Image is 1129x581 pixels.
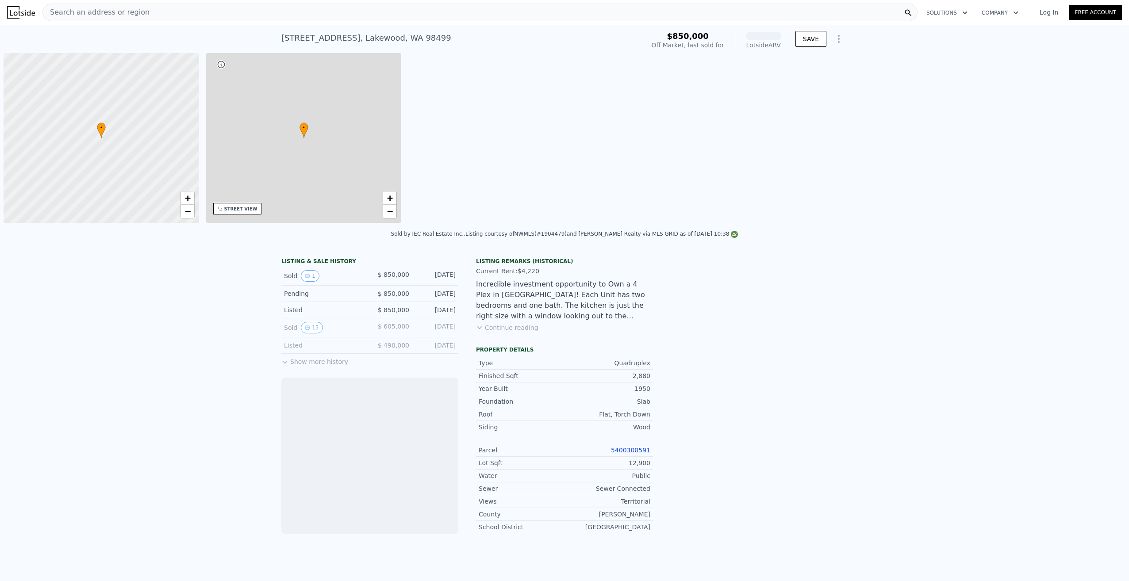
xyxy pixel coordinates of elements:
[378,342,409,349] span: $ 490,000
[416,341,456,350] div: [DATE]
[745,531,773,559] img: Lotside
[564,397,650,406] div: Slab
[43,7,150,18] span: Search an address or region
[830,30,848,48] button: Show Options
[564,497,650,506] div: Territorial
[284,270,363,282] div: Sold
[284,306,363,314] div: Listed
[479,510,564,519] div: County
[476,346,653,353] div: Property details
[284,322,363,333] div: Sold
[975,5,1025,21] button: Company
[1069,5,1122,20] a: Free Account
[300,124,308,132] span: •
[301,270,319,282] button: View historical data
[476,258,653,265] div: Listing Remarks (Historical)
[181,191,194,205] a: Zoom in
[378,306,409,313] span: $ 850,000
[184,192,190,203] span: +
[476,279,653,321] div: Incredible investment opportunity to Own a 4 Plex in [GEOGRAPHIC_DATA]! Each Unit has two bedroom...
[667,31,709,41] span: $850,000
[284,341,363,350] div: Listed
[479,497,564,506] div: Views
[564,410,650,419] div: Flat, Torch Down
[564,459,650,467] div: 12,900
[611,447,650,454] a: 5400300591
[476,268,518,275] span: Current Rent:
[97,124,106,132] span: •
[479,484,564,493] div: Sewer
[919,5,975,21] button: Solutions
[387,192,393,203] span: +
[281,258,458,267] div: LISTING & SALE HISTORY
[97,122,106,138] div: •
[518,268,539,275] span: $4,220
[416,270,456,282] div: [DATE]
[479,371,564,380] div: Finished Sqft
[301,322,323,333] button: View historical data
[564,484,650,493] div: Sewer Connected
[416,306,456,314] div: [DATE]
[476,323,538,332] button: Continue reading
[378,290,409,297] span: $ 850,000
[378,323,409,330] span: $ 605,000
[281,32,451,44] div: [STREET_ADDRESS] , Lakewood , WA 98499
[416,322,456,333] div: [DATE]
[383,205,396,218] a: Zoom out
[652,41,724,50] div: Off Market, last sold for
[181,205,194,218] a: Zoom out
[383,191,396,205] a: Zoom in
[479,397,564,406] div: Foundation
[564,384,650,393] div: 1950
[7,6,35,19] img: Lotside
[479,446,564,455] div: Parcel
[479,359,564,367] div: Type
[281,354,348,366] button: Show more history
[284,289,363,298] div: Pending
[465,231,738,237] div: Listing courtesy of NWMLS (#1904479) and [PERSON_NAME] Realty via MLS GRID as of [DATE] 10:38
[564,423,650,432] div: Wood
[378,271,409,278] span: $ 850,000
[564,359,650,367] div: Quadruplex
[479,410,564,419] div: Roof
[479,471,564,480] div: Water
[479,523,564,531] div: School District
[795,31,826,47] button: SAVE
[564,471,650,480] div: Public
[391,231,465,237] div: Sold by TEC Real Estate Inc. .
[564,371,650,380] div: 2,880
[184,206,190,217] span: −
[387,206,393,217] span: −
[416,289,456,298] div: [DATE]
[564,510,650,519] div: [PERSON_NAME]
[479,423,564,432] div: Siding
[1029,8,1069,17] a: Log In
[731,231,738,238] img: NWMLS Logo
[479,384,564,393] div: Year Built
[479,459,564,467] div: Lot Sqft
[564,523,650,531] div: [GEOGRAPHIC_DATA]
[300,122,308,138] div: •
[224,206,257,212] div: STREET VIEW
[746,41,781,50] div: Lotside ARV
